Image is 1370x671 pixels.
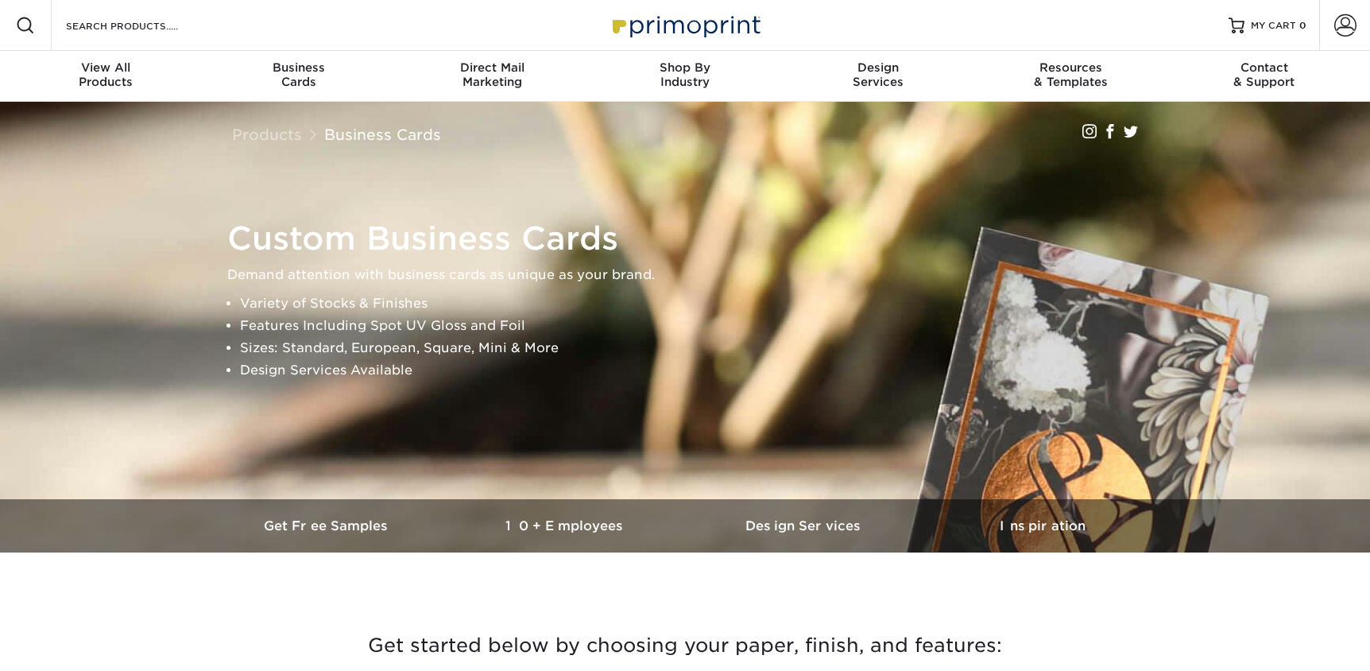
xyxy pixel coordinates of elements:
div: Products [10,60,203,89]
li: Design Services Available [240,359,1157,382]
div: Services [781,60,974,89]
a: DesignServices [781,51,974,102]
div: & Templates [974,60,1167,89]
h3: 10+ Employees [447,518,685,533]
a: Business Cards [324,126,441,143]
a: Direct MailMarketing [396,51,589,102]
input: SEARCH PRODUCTS..... [64,16,219,35]
div: Marketing [396,60,589,89]
span: Resources [974,60,1167,75]
li: Sizes: Standard, European, Square, Mini & More [240,337,1157,359]
h3: Get Free Samples [208,518,447,533]
div: Industry [589,60,782,89]
li: Variety of Stocks & Finishes [240,293,1157,315]
a: Inspiration [923,499,1162,553]
li: Features Including Spot UV Gloss and Foil [240,315,1157,337]
a: Get Free Samples [208,499,447,553]
div: & Support [1167,60,1360,89]
span: Direct Mail [396,60,589,75]
a: 10+ Employees [447,499,685,553]
a: View AllProducts [10,51,203,102]
span: View All [10,60,203,75]
h3: Inspiration [923,518,1162,533]
div: Cards [203,60,396,89]
a: BusinessCards [203,51,396,102]
a: Design Services [685,499,923,553]
span: Design [781,60,974,75]
a: Resources& Templates [974,51,1167,102]
span: Contact [1167,60,1360,75]
a: Contact& Support [1167,51,1360,102]
a: Products [232,126,302,143]
span: Business [203,60,396,75]
h3: Design Services [685,518,923,533]
span: 0 [1299,20,1306,31]
img: Primoprint [606,8,764,42]
p: Demand attention with business cards as unique as your brand. [227,264,1157,286]
a: Shop ByIndustry [589,51,782,102]
h1: Custom Business Cards [227,219,1157,258]
span: MY CART [1251,19,1296,33]
span: Shop By [589,60,782,75]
